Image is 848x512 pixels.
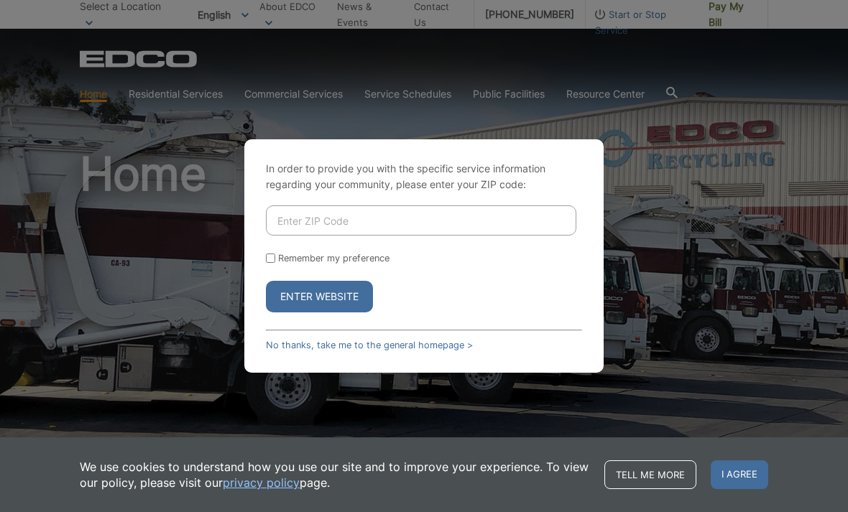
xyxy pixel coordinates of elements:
a: privacy policy [223,475,300,490]
span: I agree [711,460,768,489]
a: No thanks, take me to the general homepage > [266,340,473,350]
button: Enter Website [266,281,373,312]
p: We use cookies to understand how you use our site and to improve your experience. To view our pol... [80,459,590,490]
input: Enter ZIP Code [266,205,576,236]
p: In order to provide you with the specific service information regarding your community, please en... [266,161,582,192]
label: Remember my preference [278,253,390,264]
a: Tell me more [604,460,696,489]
